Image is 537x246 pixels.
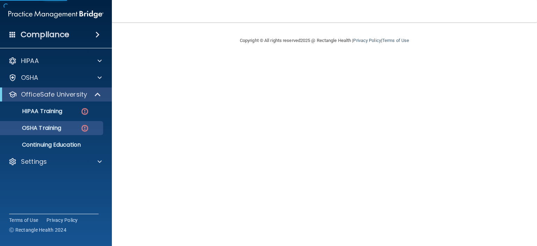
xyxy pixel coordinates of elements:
[21,90,87,99] p: OfficeSafe University
[9,226,66,233] span: Ⓒ Rectangle Health 2024
[382,38,409,43] a: Terms of Use
[8,73,102,82] a: OSHA
[8,7,103,21] img: PMB logo
[8,90,101,99] a: OfficeSafe University
[5,141,100,148] p: Continuing Education
[197,29,452,52] div: Copyright © All rights reserved 2025 @ Rectangle Health | |
[21,73,38,82] p: OSHA
[21,157,47,166] p: Settings
[80,107,89,116] img: danger-circle.6113f641.png
[80,124,89,133] img: danger-circle.6113f641.png
[8,57,102,65] a: HIPAA
[8,157,102,166] a: Settings
[46,217,78,224] a: Privacy Policy
[5,125,61,132] p: OSHA Training
[21,57,39,65] p: HIPAA
[5,108,62,115] p: HIPAA Training
[9,217,38,224] a: Terms of Use
[21,30,69,40] h4: Compliance
[353,38,381,43] a: Privacy Policy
